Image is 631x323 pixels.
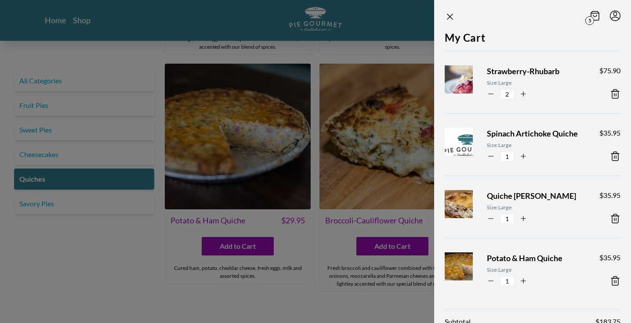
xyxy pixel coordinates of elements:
[599,190,620,201] span: $ 35.95
[440,182,494,235] img: Product Image
[445,30,620,51] h2: My Cart
[440,57,494,111] img: Product Image
[487,79,585,87] span: Size: Large
[599,252,620,263] span: $ 35.95
[487,128,585,140] span: Spinach Artichoke Quiche
[487,204,585,212] span: Size: Large
[585,16,594,25] span: 5
[487,141,585,149] span: Size: Large
[487,266,585,274] span: Size: Large
[599,65,620,76] span: $ 75.90
[599,128,620,138] span: $ 35.95
[487,190,585,202] span: Quiche [PERSON_NAME]
[610,11,620,21] button: Menu
[440,119,494,173] img: Product Image
[487,65,585,77] span: Strawberry-Rhubarb
[445,11,455,22] button: Close panel
[440,244,494,298] img: Product Image
[487,252,585,264] span: Potato & Ham Quiche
